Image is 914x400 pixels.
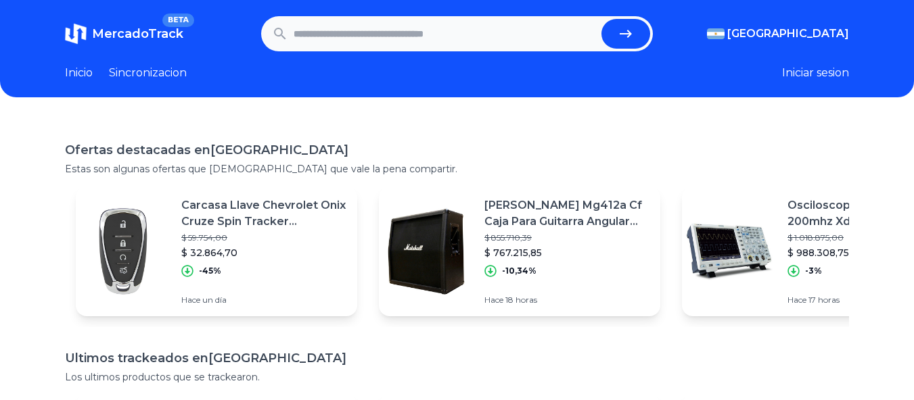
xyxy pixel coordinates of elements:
[65,65,93,81] a: Inicio
[65,23,183,45] a: MercadoTrackBETA
[727,26,849,42] span: [GEOGRAPHIC_DATA]
[199,266,221,276] p: -45%
[181,232,346,243] p: $ 59.754,00
[65,23,87,45] img: MercadoTrack
[65,141,849,159] h1: Ofertas destacadas en [GEOGRAPHIC_DATA]
[502,266,536,276] p: -10,34%
[109,65,187,81] a: Sincronizacion
[65,162,849,176] p: Estas son algunas ofertas que [DEMOGRAPHIC_DATA] que vale la pena compartir.
[707,28,725,39] img: Argentina
[484,246,649,259] p: $ 767.215,85
[682,204,777,299] img: Featured image
[484,232,649,243] p: $ 855.710,39
[65,370,849,384] p: Los ultimos productos que se trackearon.
[379,186,660,316] a: Featured image[PERSON_NAME] Mg412a Cf Caja Para Guitarra Angular 120w 4x12$ 855.710,39$ 767.215,8...
[76,186,357,316] a: Featured imageCarcasa Llave Chevrolet Onix Cruze Spin Tracker Presencia$ 59.754,00$ 32.864,70-45%...
[181,246,346,259] p: $ 32.864,70
[484,197,649,230] p: [PERSON_NAME] Mg412a Cf Caja Para Guitarra Angular 120w 4x12
[181,295,346,305] p: Hace un día
[162,14,194,27] span: BETA
[484,295,649,305] p: Hace 18 horas
[707,26,849,42] button: [GEOGRAPHIC_DATA]
[92,26,183,41] span: MercadoTrack
[181,197,346,230] p: Carcasa Llave Chevrolet Onix Cruze Spin Tracker Presencia
[379,204,474,299] img: Featured image
[805,266,822,276] p: -3%
[782,65,849,81] button: Iniciar sesion
[65,349,849,368] h1: Ultimos trackeados en [GEOGRAPHIC_DATA]
[76,204,170,299] img: Featured image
